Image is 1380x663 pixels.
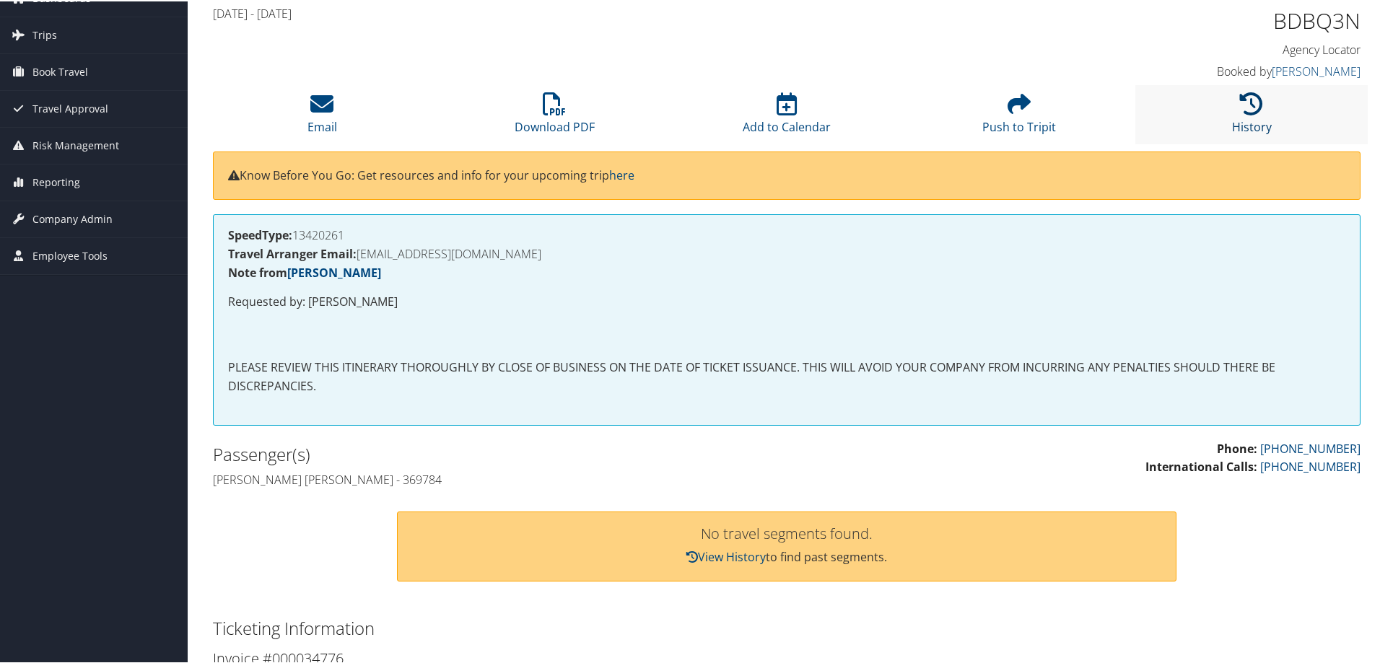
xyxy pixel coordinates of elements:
span: Employee Tools [32,237,108,273]
a: View History [686,548,766,563]
h4: [DATE] - [DATE] [213,4,1068,20]
a: Download PDF [515,99,595,133]
a: Add to Calendar [743,99,831,133]
span: Trips [32,16,57,52]
a: here [609,166,634,182]
span: Company Admin [32,200,113,236]
h4: [PERSON_NAME] [PERSON_NAME] - 369784 [213,470,776,486]
strong: SpeedType: [228,226,292,242]
p: Requested by: [PERSON_NAME] [228,291,1345,310]
strong: Travel Arranger Email: [228,245,357,260]
h3: No travel segments found. [412,525,1161,540]
p: to find past segments. [412,547,1161,566]
a: History [1232,99,1272,133]
h4: Agency Locator [1090,40,1361,56]
h1: BDBQ3N [1090,4,1361,35]
h4: Booked by [1090,62,1361,78]
span: Book Travel [32,53,88,89]
a: [PHONE_NUMBER] [1260,439,1361,455]
span: Reporting [32,163,80,199]
strong: Note from [228,263,381,279]
p: Know Before You Go: Get resources and info for your upcoming trip [228,165,1345,184]
p: PLEASE REVIEW THIS ITINERARY THOROUGHLY BY CLOSE OF BUSINESS ON THE DATE OF TICKET ISSUANCE. THIS... [228,357,1345,394]
a: [PERSON_NAME] [287,263,381,279]
strong: Phone: [1217,439,1257,455]
h2: Passenger(s) [213,441,776,465]
a: [PHONE_NUMBER] [1260,457,1361,473]
h2: Ticketing Information [213,615,1361,639]
span: Risk Management [32,126,119,162]
a: Email [307,99,337,133]
a: Push to Tripit [982,99,1056,133]
span: Travel Approval [32,89,108,126]
h4: [EMAIL_ADDRESS][DOMAIN_NAME] [228,247,1345,258]
strong: International Calls: [1145,457,1257,473]
a: [PERSON_NAME] [1272,62,1361,78]
h4: 13420261 [228,228,1345,240]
